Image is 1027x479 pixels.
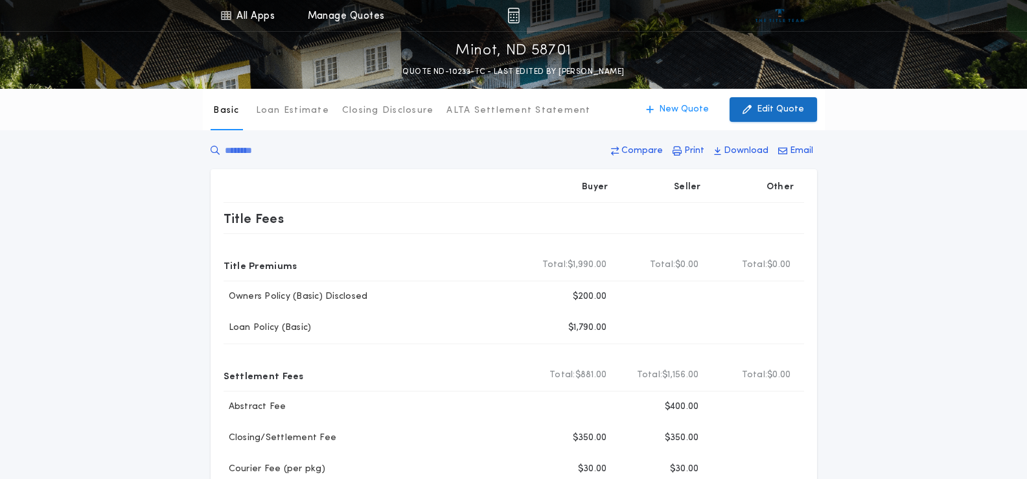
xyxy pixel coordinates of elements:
[659,103,709,116] p: New Quote
[665,401,699,414] p: $400.00
[684,145,704,158] p: Print
[633,97,722,122] button: New Quote
[213,104,239,117] p: Basic
[446,104,590,117] p: ALTA Settlement Statement
[662,369,698,382] span: $1,156.00
[724,145,768,158] p: Download
[675,259,698,272] span: $0.00
[342,104,434,117] p: Closing Disclosure
[573,290,607,303] p: $200.00
[402,65,624,78] p: QUOTE ND-10233-TC - LAST EDITED BY [PERSON_NAME]
[507,8,520,23] img: img
[224,401,286,414] p: Abstract Fee
[669,139,708,163] button: Print
[224,255,297,275] p: Title Premiums
[582,181,608,194] p: Buyer
[568,259,606,272] span: $1,990.00
[578,463,607,476] p: $30.00
[730,97,817,122] button: Edit Quote
[256,104,329,117] p: Loan Estimate
[790,145,813,158] p: Email
[542,259,568,272] b: Total:
[742,369,768,382] b: Total:
[224,290,368,303] p: Owners Policy (Basic) Disclosed
[742,259,768,272] b: Total:
[767,259,790,272] span: $0.00
[774,139,817,163] button: Email
[575,369,607,382] span: $881.00
[456,41,571,62] p: Minot, ND 58701
[224,432,337,445] p: Closing/Settlement Fee
[607,139,667,163] button: Compare
[670,463,699,476] p: $30.00
[224,365,304,386] p: Settlement Fees
[621,145,663,158] p: Compare
[665,432,699,445] p: $350.00
[766,181,793,194] p: Other
[767,369,790,382] span: $0.00
[568,321,606,334] p: $1,790.00
[637,369,663,382] b: Total:
[756,9,804,22] img: vs-icon
[650,259,676,272] b: Total:
[757,103,804,116] p: Edit Quote
[224,208,284,229] p: Title Fees
[549,369,575,382] b: Total:
[674,181,701,194] p: Seller
[710,139,772,163] button: Download
[573,432,607,445] p: $350.00
[224,321,312,334] p: Loan Policy (Basic)
[224,463,325,476] p: Courier Fee (per pkg)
